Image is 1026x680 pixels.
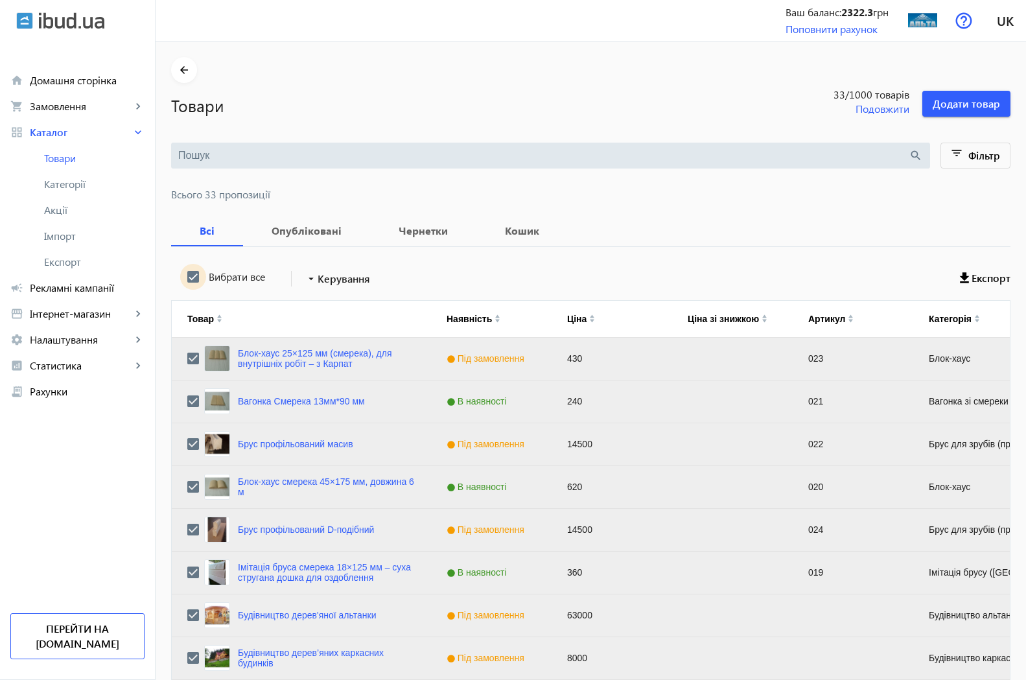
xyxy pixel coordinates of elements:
[968,148,1000,162] span: Фільтр
[238,648,415,668] a: Будівництво дерев’яних каркасних будинків
[552,509,672,551] div: 14500
[793,466,913,508] div: 020
[589,314,595,318] img: arrow-up.svg
[997,12,1014,29] span: uk
[318,271,370,287] span: Керування
[793,423,913,465] div: 022
[793,509,913,551] div: 024
[447,567,510,578] span: В наявності
[178,148,909,163] input: Пошук
[447,524,528,535] span: Під замовлення
[171,94,767,117] h1: Товари
[492,226,552,236] b: Кошик
[132,359,145,372] mat-icon: keyboard_arrow_right
[176,62,192,78] mat-icon: arrow_back
[44,178,145,191] span: Категорії
[447,396,510,406] span: В наявності
[30,74,145,87] span: Домашня сторінка
[495,319,500,323] img: arrow-down.svg
[447,314,492,324] div: Наявність
[808,314,845,324] div: Артикул
[10,126,23,139] mat-icon: grid_view
[948,147,966,165] mat-icon: filter_list
[786,22,878,36] a: Поповнити рахунок
[259,226,355,236] b: Опубліковані
[238,476,415,497] a: Блок-хаус смерека 45×175 мм, довжина 6 м
[793,381,913,423] div: 021
[447,610,528,620] span: Під замовлення
[39,12,104,29] img: ibud_text.svg
[10,613,145,659] a: Перейти на [DOMAIN_NAME]
[132,307,145,320] mat-icon: keyboard_arrow_right
[216,314,222,318] img: arrow-up.svg
[238,524,374,535] a: Брус профільований D-подібний
[10,307,23,320] mat-icon: storefront
[848,314,854,318] img: arrow-up.svg
[447,482,510,492] span: В наявності
[922,91,1010,117] button: Додати товар
[552,552,672,594] div: 360
[10,385,23,398] mat-icon: receipt_long
[305,272,318,285] mat-icon: arrow_drop_down
[44,255,145,268] span: Експорт
[238,562,415,583] a: Імітація бруса смерека 18×125 мм – суха стругана дошка для оздоблення
[447,353,528,364] span: Під замовлення
[187,314,214,324] div: Товар
[447,439,528,449] span: Під замовлення
[933,97,1000,111] span: Додати товар
[132,126,145,139] mat-icon: keyboard_arrow_right
[845,88,909,102] span: /1000 товарів
[793,552,913,594] div: 019
[10,74,23,87] mat-icon: home
[10,100,23,113] mat-icon: shopping_cart
[30,385,145,398] span: Рахунки
[44,152,145,165] span: Товари
[552,381,672,423] div: 240
[10,333,23,346] mat-icon: settings
[552,338,672,380] div: 430
[386,226,461,236] b: Чернетки
[908,6,937,35] img: 30096267ab8a016071949415137317-1284282106.jpg
[187,226,227,236] b: Всі
[30,359,132,372] span: Статистика
[552,423,672,465] div: 14500
[856,102,909,116] span: Подовжити
[44,204,145,217] span: Акції
[929,314,972,324] div: Категорія
[940,143,1011,169] button: Фільтр
[10,359,23,372] mat-icon: analytics
[299,267,375,290] button: Керування
[30,100,132,113] span: Замовлення
[786,5,889,19] div: Ваш баланс: грн
[132,333,145,346] mat-icon: keyboard_arrow_right
[960,267,1010,290] button: Експорт
[841,5,873,19] b: 2322.3
[793,338,913,380] div: 023
[974,319,980,323] img: arrow-down.svg
[238,610,376,620] a: Будівництво дерев'яної альтанки
[44,229,145,242] span: Імпорт
[238,439,353,449] a: Брус профільований масив
[447,653,528,663] span: Під замовлення
[955,12,972,29] img: help.svg
[16,12,33,29] img: ibud.svg
[567,314,587,324] div: Ціна
[238,348,415,369] a: Блок-хаус 25×125 мм (смерека), для внутрішніх робіт – з Карпат
[972,271,1010,285] span: Експорт
[974,314,980,318] img: arrow-up.svg
[589,319,595,323] img: arrow-down.svg
[552,594,672,637] div: 63000
[762,314,767,318] img: arrow-up.svg
[216,319,222,323] img: arrow-down.svg
[780,88,909,102] span: 33
[762,319,767,323] img: arrow-down.svg
[909,148,923,163] mat-icon: search
[30,333,132,346] span: Налаштування
[30,281,145,294] span: Рекламні кампанії
[552,466,672,508] div: 620
[30,307,132,320] span: Інтернет-магазин
[552,637,672,679] div: 8000
[10,281,23,294] mat-icon: campaign
[238,396,365,406] a: Вагонка Смерека 13мм*90 мм
[688,314,759,324] div: Ціна зі знижкою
